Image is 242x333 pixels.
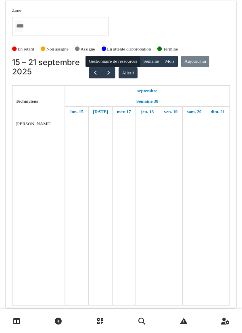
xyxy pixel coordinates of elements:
[102,67,115,79] button: Suivant
[68,107,85,117] a: 15 septembre 2025
[119,67,138,78] button: Aller à
[140,56,162,67] button: Semaine
[89,67,102,79] button: Précédent
[209,107,227,117] a: 21 septembre 2025
[136,86,160,96] a: 15 septembre 2025
[91,107,110,117] a: 16 septembre 2025
[81,46,95,53] label: Assigné
[86,56,140,67] button: Gestionnaire de ressources
[163,46,178,53] label: Terminé
[139,107,156,117] a: 18 septembre 2025
[15,20,23,32] input: Tous
[16,121,52,126] span: [PERSON_NAME]
[18,46,34,53] label: En retard
[162,56,178,67] button: Mois
[12,58,86,77] h2: 15 – 21 septembre 2025
[107,46,151,53] label: En attente d'approbation
[134,96,160,106] a: Semaine 38
[181,56,209,67] button: Aujourd'hui
[162,107,180,117] a: 19 septembre 2025
[46,46,69,53] label: Non assigné
[185,107,204,117] a: 20 septembre 2025
[12,7,21,14] label: Zone
[16,99,38,103] span: Techniciens
[115,107,133,117] a: 17 septembre 2025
